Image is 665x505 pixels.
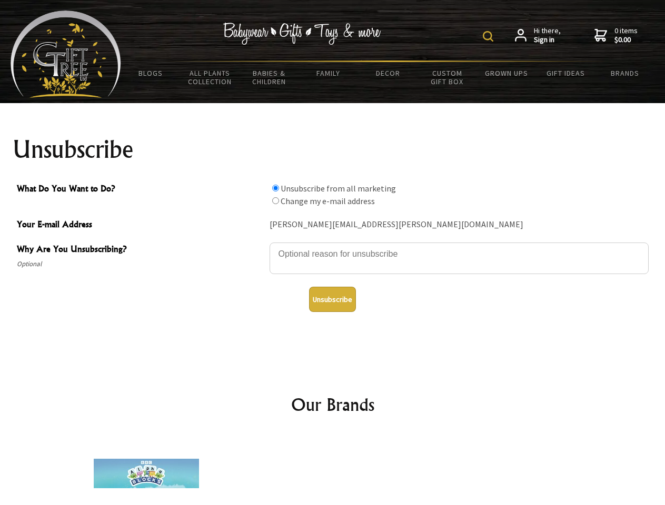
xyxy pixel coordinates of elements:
span: Why Are You Unsubscribing? [17,243,264,258]
strong: $0.00 [614,35,638,45]
img: Babywear - Gifts - Toys & more [223,23,381,45]
h2: Our Brands [21,392,644,417]
a: Family [299,62,359,84]
span: Hi there, [534,26,561,45]
strong: Sign in [534,35,561,45]
a: Custom Gift Box [418,62,477,93]
span: 0 items [614,26,638,45]
button: Unsubscribe [309,287,356,312]
a: Grown Ups [477,62,536,84]
a: Brands [595,62,655,84]
span: What Do You Want to Do? [17,182,264,197]
a: Babies & Children [240,62,299,93]
a: BLOGS [121,62,181,84]
label: Unsubscribe from all marketing [281,183,396,194]
a: Hi there,Sign in [515,26,561,45]
span: Optional [17,258,264,270]
input: What Do You Want to Do? [272,185,279,191]
a: Gift Ideas [536,62,595,84]
span: Your E-mail Address [17,218,264,233]
h1: Unsubscribe [13,137,653,162]
div: [PERSON_NAME][EMAIL_ADDRESS][PERSON_NAME][DOMAIN_NAME] [270,217,649,233]
textarea: Why Are You Unsubscribing? [270,243,649,274]
a: Decor [358,62,418,84]
a: 0 items$0.00 [594,26,638,45]
img: Babyware - Gifts - Toys and more... [11,11,121,98]
img: product search [483,31,493,42]
label: Change my e-mail address [281,196,375,206]
input: What Do You Want to Do? [272,197,279,204]
a: All Plants Collection [181,62,240,93]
